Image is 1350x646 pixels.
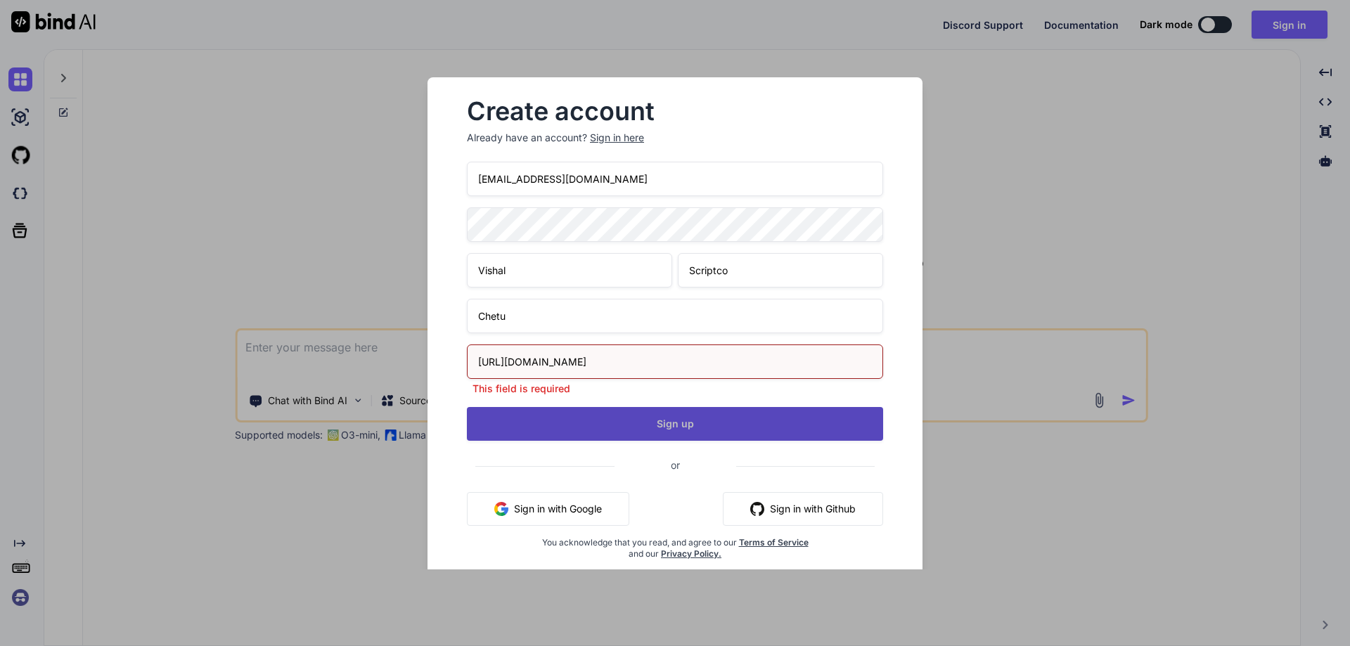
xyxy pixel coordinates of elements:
button: Sign up [467,407,883,441]
span: or [615,448,736,482]
img: github [750,502,764,516]
div: You acknowledge that you read, and agree to our and our [536,537,814,593]
a: Privacy Policy. [661,548,721,559]
input: Your company name [467,299,883,333]
button: Sign in with Github [723,492,883,526]
img: google [494,502,508,516]
p: This field is required [467,382,883,396]
p: Already have an account? [467,131,883,145]
input: Email [467,162,883,196]
input: Company website [467,344,883,379]
input: First Name [467,253,672,288]
a: Terms of Service [739,537,809,548]
h2: Create account [467,100,883,122]
input: Last Name [678,253,883,288]
div: Sign in here [590,131,644,145]
button: Sign in with Google [467,492,629,526]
